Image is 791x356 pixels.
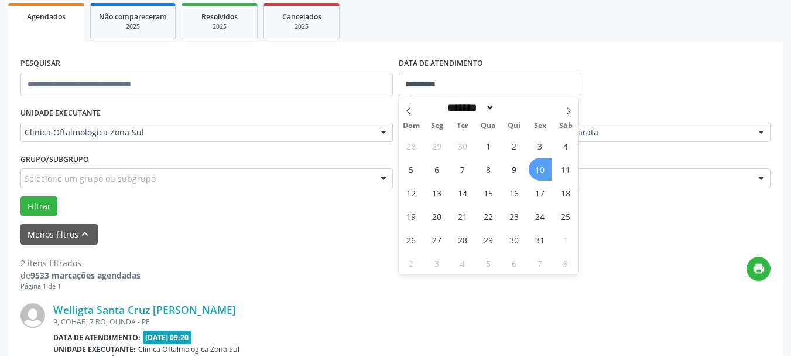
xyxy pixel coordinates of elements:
[503,134,526,157] span: Outubro 2, 2025
[399,55,483,73] label: DATA DE ATENDIMENTO
[477,228,500,251] span: Outubro 29, 2025
[426,228,448,251] span: Outubro 27, 2025
[495,101,533,114] input: Year
[53,333,141,343] b: Data de atendimento:
[53,303,236,316] a: Welligta Santa Cruz [PERSON_NAME]
[529,158,552,181] span: Outubro 10, 2025
[20,257,141,269] div: 2 itens filtrados
[554,228,577,251] span: Novembro 1, 2025
[400,252,423,274] span: Novembro 2, 2025
[444,101,495,114] select: Month
[138,344,239,354] span: Clinica Oftalmologica Zona Sul
[424,122,450,130] span: Seg
[272,22,331,31] div: 2025
[477,205,500,228] span: Outubro 22, 2025
[477,181,500,204] span: Outubro 15, 2025
[400,158,423,181] span: Outubro 5, 2025
[78,228,91,240] i: keyboard_arrow_up
[527,122,553,130] span: Sex
[20,303,45,328] img: img
[20,150,89,168] label: Grupo/Subgrupo
[529,134,552,157] span: Outubro 3, 2025
[53,317,595,327] div: 9, COHAB, 7 RO, OLINDA - PE
[53,344,136,354] b: Unidade executante:
[201,12,238,22] span: Resolvidos
[529,181,552,204] span: Outubro 17, 2025
[20,55,60,73] label: PESQUISAR
[30,270,141,281] strong: 9533 marcações agendadas
[451,181,474,204] span: Outubro 14, 2025
[477,134,500,157] span: Outubro 1, 2025
[451,134,474,157] span: Setembro 30, 2025
[501,122,527,130] span: Qui
[450,122,475,130] span: Ter
[554,252,577,274] span: Novembro 8, 2025
[99,12,167,22] span: Não compareceram
[477,158,500,181] span: Outubro 8, 2025
[400,134,423,157] span: Setembro 28, 2025
[752,262,765,275] i: print
[451,205,474,228] span: Outubro 21, 2025
[554,205,577,228] span: Outubro 25, 2025
[529,205,552,228] span: Outubro 24, 2025
[426,134,448,157] span: Setembro 29, 2025
[426,181,448,204] span: Outubro 13, 2025
[554,134,577,157] span: Outubro 4, 2025
[554,181,577,204] span: Outubro 18, 2025
[27,12,66,22] span: Agendados
[503,181,526,204] span: Outubro 16, 2025
[529,228,552,251] span: Outubro 31, 2025
[503,252,526,274] span: Novembro 6, 2025
[503,228,526,251] span: Outubro 30, 2025
[426,205,448,228] span: Outubro 20, 2025
[400,181,423,204] span: Outubro 12, 2025
[20,104,101,123] label: UNIDADE EXECUTANTE
[747,257,771,281] button: print
[554,158,577,181] span: Outubro 11, 2025
[451,228,474,251] span: Outubro 28, 2025
[426,158,448,181] span: Outubro 6, 2025
[99,22,167,31] div: 2025
[190,22,249,31] div: 2025
[529,252,552,274] span: Novembro 7, 2025
[451,158,474,181] span: Outubro 7, 2025
[20,269,141,282] div: de
[553,122,578,130] span: Sáb
[503,205,526,228] span: Outubro 23, 2025
[426,252,448,274] span: Novembro 3, 2025
[20,196,57,216] button: Filtrar
[282,12,321,22] span: Cancelados
[400,205,423,228] span: Outubro 19, 2025
[25,172,156,185] span: Selecione um grupo ou subgrupo
[143,331,192,344] span: [DATE] 09:20
[399,122,424,130] span: Dom
[25,127,369,138] span: Clinica Oftalmologica Zona Sul
[503,158,526,181] span: Outubro 9, 2025
[451,252,474,274] span: Novembro 4, 2025
[477,252,500,274] span: Novembro 5, 2025
[20,224,98,245] button: Menos filtroskeyboard_arrow_up
[475,122,501,130] span: Qua
[20,282,141,291] div: Página 1 de 1
[400,228,423,251] span: Outubro 26, 2025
